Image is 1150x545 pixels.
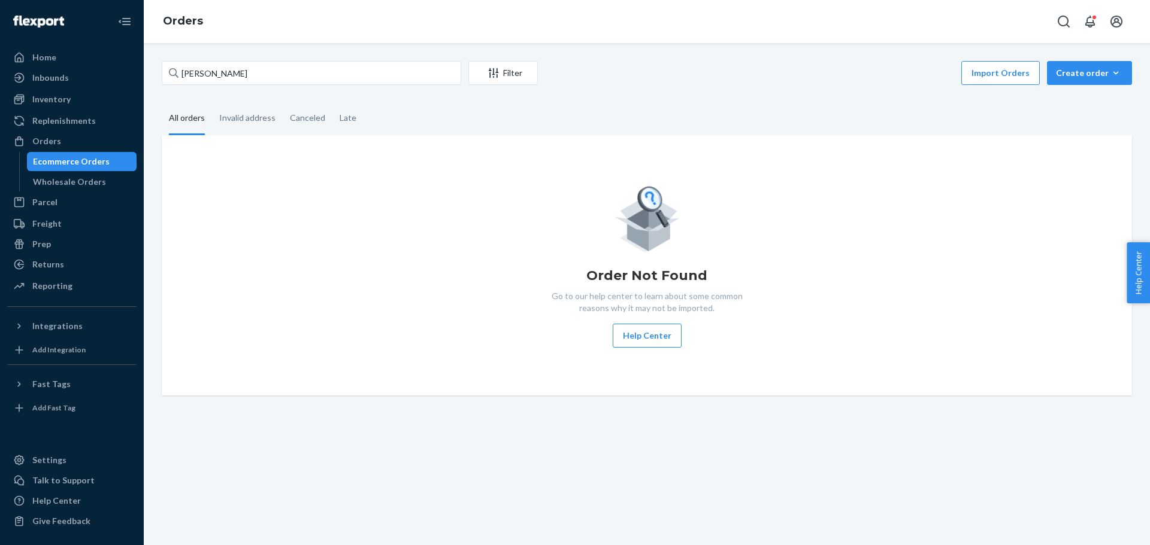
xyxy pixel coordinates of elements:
div: Inbounds [32,72,69,84]
button: Create order [1047,61,1132,85]
a: Parcel [7,193,137,212]
input: Search orders [162,61,461,85]
ol: breadcrumbs [153,4,213,39]
div: Ecommerce Orders [33,156,110,168]
div: Help Center [32,495,81,507]
a: Help Center [7,491,137,510]
div: Talk to Support [32,474,95,486]
a: Talk to Support [7,471,137,490]
div: Canceled [290,102,325,133]
img: Empty list [615,183,680,252]
div: Home [32,51,56,63]
a: Freight [7,214,137,233]
a: Home [7,48,137,67]
a: Prep [7,235,137,254]
div: Returns [32,258,64,270]
button: Give Feedback [7,511,137,531]
button: Filter [468,61,538,85]
div: Invalid address [219,102,276,133]
div: Late [340,102,356,133]
div: Integrations [32,320,83,332]
div: Parcel [32,196,57,208]
p: Go to our help center to learn about some common reasons why it may not be imported. [542,290,752,314]
a: Inbounds [7,68,137,87]
div: Orders [32,135,61,147]
button: Open account menu [1104,10,1128,34]
div: Filter [469,67,537,79]
button: Help Center [613,324,682,348]
div: Wholesale Orders [33,176,106,188]
a: Add Integration [7,340,137,360]
a: Settings [7,450,137,470]
div: Reporting [32,280,72,292]
div: Freight [32,218,62,230]
div: Replenishments [32,115,96,127]
div: Prep [32,238,51,250]
div: Fast Tags [32,378,71,390]
a: Replenishments [7,111,137,130]
button: Open notifications [1078,10,1102,34]
h1: Order Not Found [586,266,707,285]
div: Add Fast Tag [32,403,75,413]
div: Create order [1056,67,1123,79]
a: Wholesale Orders [27,172,137,191]
a: Orders [7,132,137,151]
a: Reporting [7,276,137,296]
div: Inventory [32,93,71,105]
button: Open Search Box [1052,10,1076,34]
a: Orders [163,14,203,28]
div: Give Feedback [32,515,90,527]
button: Import Orders [961,61,1040,85]
button: Integrations [7,316,137,336]
a: Ecommerce Orders [27,152,137,171]
div: Settings [32,454,66,466]
button: Help Center [1127,242,1150,303]
button: Fast Tags [7,375,137,394]
div: Add Integration [32,345,86,355]
button: Close Navigation [113,10,137,34]
img: Flexport logo [13,16,64,28]
a: Inventory [7,90,137,109]
a: Returns [7,255,137,274]
div: All orders [169,102,205,135]
a: Add Fast Tag [7,398,137,418]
